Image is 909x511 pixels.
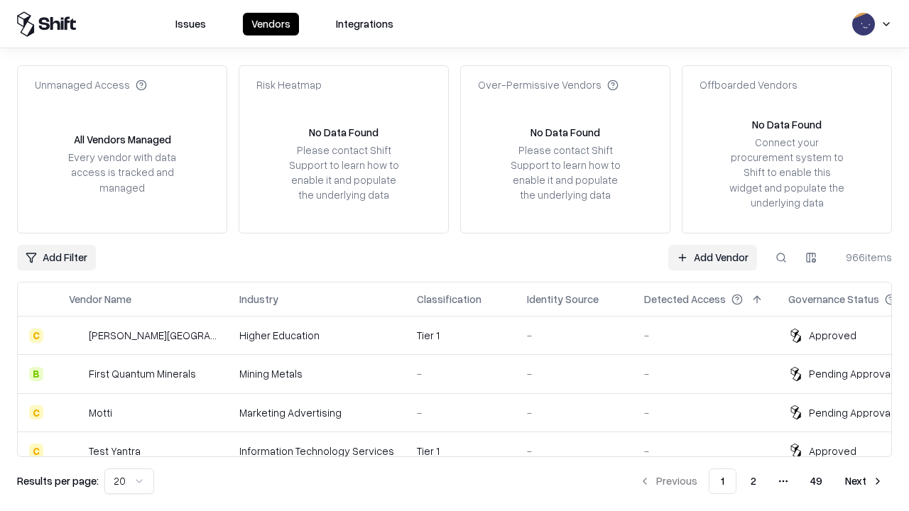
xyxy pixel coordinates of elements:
[835,250,892,265] div: 966 items
[417,328,504,343] div: Tier 1
[239,405,394,420] div: Marketing Advertising
[89,444,141,458] div: Test Yantra
[644,292,726,307] div: Detected Access
[527,366,621,381] div: -
[309,125,379,140] div: No Data Found
[644,444,766,458] div: -
[417,292,481,307] div: Classification
[69,444,83,458] img: Test Yantra
[243,13,299,35] button: Vendors
[799,468,834,494] button: 49
[256,77,322,92] div: Risk Heatmap
[29,367,43,381] div: B
[644,405,766,420] div: -
[17,473,99,488] p: Results per page:
[752,117,822,132] div: No Data Found
[239,444,394,458] div: Information Technology Services
[837,468,892,494] button: Next
[506,143,624,203] div: Please contact Shift Support to learn how to enable it and populate the underlying data
[239,292,278,307] div: Industry
[417,405,504,420] div: -
[63,150,181,194] div: Every vendor with data access is tracked and managed
[29,329,43,343] div: C
[728,135,846,210] div: Connect your procurement system to Shift to enable this widget and populate the underlying data
[530,125,600,140] div: No Data Found
[527,328,621,343] div: -
[29,405,43,419] div: C
[527,444,621,458] div: -
[89,366,196,381] div: First Quantum Minerals
[17,245,96,270] button: Add Filter
[709,468,736,494] button: 1
[527,292,599,307] div: Identity Source
[644,328,766,343] div: -
[809,328,856,343] div: Approved
[74,132,171,147] div: All Vendors Managed
[29,444,43,458] div: C
[417,444,504,458] div: Tier 1
[69,292,131,307] div: Vendor Name
[239,366,394,381] div: Mining Metals
[285,143,403,203] div: Please contact Shift Support to learn how to enable it and populate the underlying data
[668,245,757,270] a: Add Vendor
[69,367,83,381] img: First Quantum Minerals
[89,328,217,343] div: [PERSON_NAME][GEOGRAPHIC_DATA]
[167,13,214,35] button: Issues
[35,77,147,92] div: Unmanaged Access
[239,328,394,343] div: Higher Education
[527,405,621,420] div: -
[809,444,856,458] div: Approved
[631,468,892,494] nav: pagination
[417,366,504,381] div: -
[69,405,83,419] img: Motti
[739,468,768,494] button: 2
[809,366,893,381] div: Pending Approval
[89,405,112,420] div: Motti
[809,405,893,420] div: Pending Approval
[69,329,83,343] img: Reichman University
[644,366,766,381] div: -
[478,77,619,92] div: Over-Permissive Vendors
[700,77,798,92] div: Offboarded Vendors
[327,13,402,35] button: Integrations
[788,292,879,307] div: Governance Status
